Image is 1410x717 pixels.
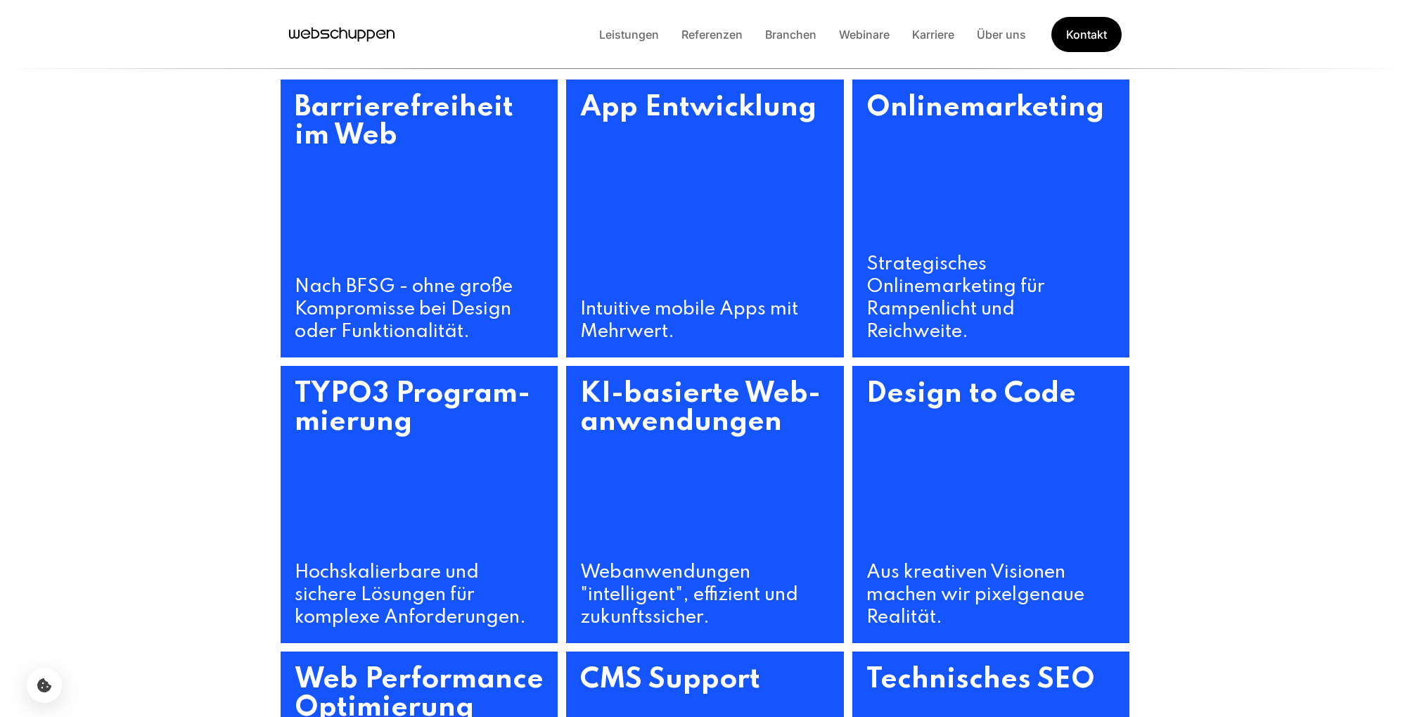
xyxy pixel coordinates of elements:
[754,27,828,42] a: Branchen
[566,298,844,357] h4: Intuitive mobile Apps mit Mehrwert.
[281,366,558,562] h3: TYPO3 Program­mierung
[852,366,1130,644] a: Design to Code Aus kreativen Visionen machen wir pixelgenaue Realität.
[281,366,558,644] a: TYPO3 Program­mierung Hochskalierbare und sichere Lösungen für komplexe Anforderungen.
[852,366,1130,562] h3: Design to Code
[588,27,670,42] a: Leistungen
[1051,17,1122,52] a: Get Started
[852,253,1130,357] h4: Strategisches Onlinemarketing für Rampenlicht und Reichweite.
[901,27,966,42] a: Karriere
[566,366,844,562] h3: KI-basierte Web­anwen­dungen
[566,80,844,298] h3: App Entwicklung
[670,27,754,42] a: Referenzen
[27,668,62,703] button: Cookie-Einstellungen öffnen
[566,561,844,643] h4: Webanwendungen "intelligent", effizient und zukunftssicher.
[281,276,558,357] h4: Nach BFSG - ohne große Kompromisse bei Design oder Funktionalität.
[281,80,558,357] a: Barriere­freiheit im Web Nach BFSG - ohne große Kompromisse bei Design oder Funktionalität.
[566,366,844,644] a: KI-basierte Web­anwen­dungen Webanwendungen "intelligent", effizient und zukunftssicher.
[852,80,1130,357] a: Online­marketing Strategisches Onlinemarketing für Rampenlicht und Reichweite.
[281,80,558,276] h3: Barriere­freiheit im Web
[852,80,1130,253] h3: Online­marketing
[966,27,1037,42] a: Über uns
[852,561,1130,643] h4: Aus kreativen Visionen machen wir pixelgenaue Realität.
[289,24,395,45] a: Hauptseite besuchen
[281,561,558,643] h4: Hochskalierbare und sichere Lösungen für komplexe Anforderungen.
[566,80,844,357] a: App Entwicklung Intuitive mobile Apps mit Mehrwert.
[828,27,901,42] a: Webinare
